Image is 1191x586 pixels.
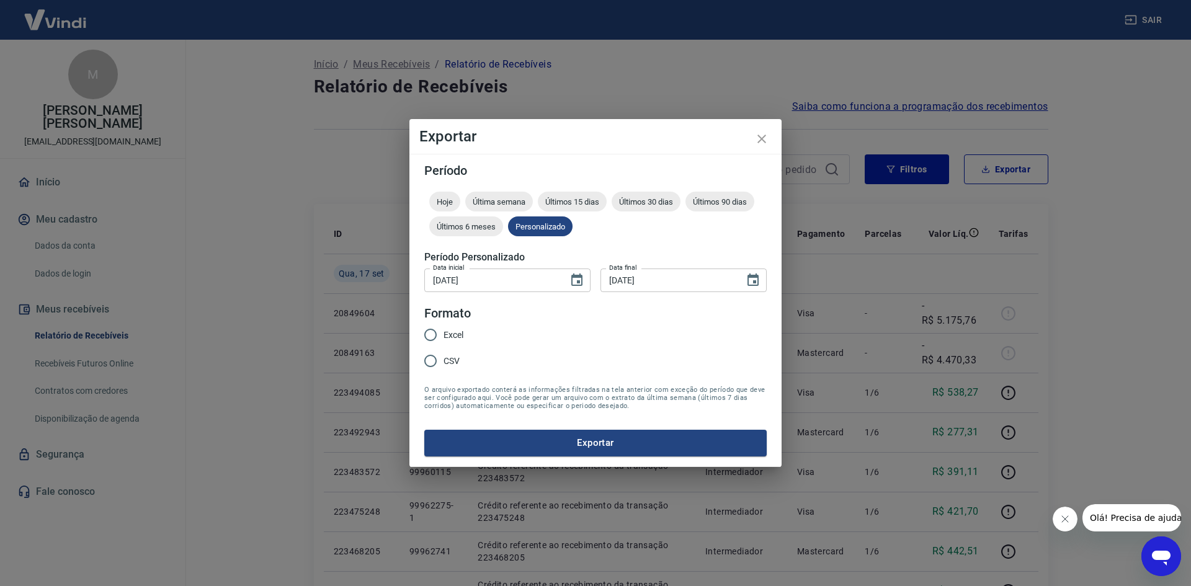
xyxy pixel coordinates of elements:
[612,197,680,206] span: Últimos 30 dias
[1082,504,1181,531] iframe: Mensagem da empresa
[741,268,765,293] button: Choose date, selected date is 17 de set de 2025
[424,386,767,410] span: O arquivo exportado conterá as informações filtradas na tela anterior com exceção do período que ...
[508,216,573,236] div: Personalizado
[465,197,533,206] span: Última semana
[7,9,104,19] span: Olá! Precisa de ajuda?
[424,304,471,322] legend: Formato
[609,263,637,272] label: Data final
[747,124,777,154] button: close
[424,251,767,264] h5: Período Personalizado
[685,197,754,206] span: Últimos 90 dias
[444,355,460,368] span: CSV
[433,263,465,272] label: Data inicial
[465,192,533,211] div: Última semana
[429,222,503,231] span: Últimos 6 meses
[419,129,772,144] h4: Exportar
[1053,507,1077,531] iframe: Fechar mensagem
[429,197,460,206] span: Hoje
[538,197,607,206] span: Últimos 15 dias
[612,192,680,211] div: Últimos 30 dias
[685,192,754,211] div: Últimos 90 dias
[600,269,736,291] input: DD/MM/YYYY
[508,222,573,231] span: Personalizado
[1141,536,1181,576] iframe: Botão para abrir a janela de mensagens
[424,430,767,456] button: Exportar
[564,268,589,293] button: Choose date, selected date is 17 de set de 2025
[444,329,463,342] span: Excel
[424,164,767,177] h5: Período
[538,192,607,211] div: Últimos 15 dias
[424,269,560,291] input: DD/MM/YYYY
[429,192,460,211] div: Hoje
[429,216,503,236] div: Últimos 6 meses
